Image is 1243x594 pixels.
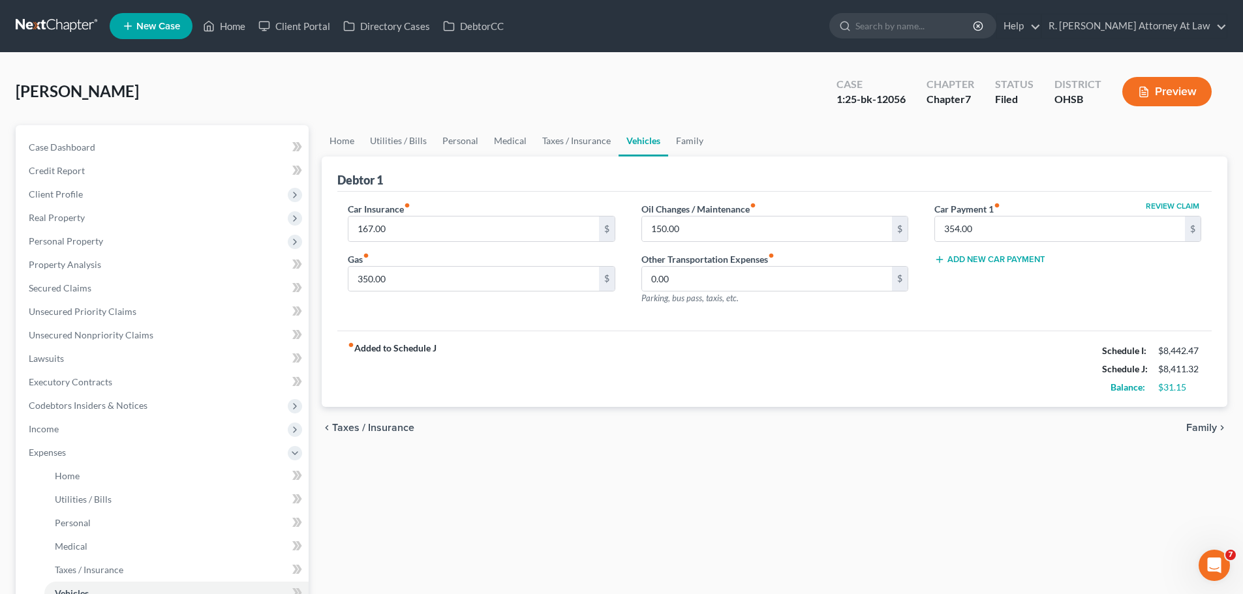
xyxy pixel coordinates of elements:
i: fiber_manual_record [363,252,369,259]
span: Codebtors Insiders & Notices [29,400,147,411]
span: Family [1186,423,1217,433]
a: R. [PERSON_NAME] Attorney At Law [1042,14,1227,38]
input: -- [642,216,892,241]
span: Taxes / Insurance [332,423,414,433]
i: fiber_manual_record [750,202,756,209]
div: $8,411.32 [1158,363,1201,376]
div: $ [599,216,615,241]
div: Status [995,77,1034,92]
button: Preview [1122,77,1212,106]
a: Unsecured Nonpriority Claims [18,323,309,347]
button: Review Claim [1144,202,1201,210]
span: Parking, bus pass, taxis, etc. [641,293,739,303]
span: Unsecured Nonpriority Claims [29,329,153,340]
div: OHSB [1054,92,1101,107]
div: Filed [995,92,1034,107]
span: Credit Report [29,165,85,176]
input: -- [935,216,1185,241]
div: Case [836,77,906,92]
a: Personal [435,125,486,156]
span: Case Dashboard [29,141,95,153]
i: fiber_manual_record [348,342,354,348]
span: Income [29,423,59,434]
span: 7 [1225,550,1236,560]
a: Utilities / Bills [362,125,435,156]
a: Taxes / Insurance [44,558,309,582]
div: District [1054,77,1101,92]
iframe: Intercom live chat [1199,550,1230,581]
a: Secured Claims [18,276,309,300]
a: Credit Report [18,159,309,183]
a: Home [196,14,252,38]
a: Client Portal [252,14,337,38]
a: Home [322,125,362,156]
a: Unsecured Priority Claims [18,300,309,323]
div: Debtor 1 [337,172,383,188]
span: Executory Contracts [29,376,112,387]
span: Taxes / Insurance [55,564,123,575]
input: -- [642,267,892,291]
a: Taxes / Insurance [534,125,619,156]
a: Medical [486,125,534,156]
label: Gas [348,252,369,266]
span: Unsecured Priority Claims [29,306,136,317]
button: Add New Car Payment [934,254,1045,265]
a: DebtorCC [437,14,510,38]
span: Client Profile [29,188,83,200]
div: Chapter [927,92,974,107]
label: Other Transportation Expenses [641,252,775,266]
i: fiber_manual_record [768,252,775,259]
button: Family chevron_right [1186,423,1227,433]
a: Medical [44,535,309,558]
strong: Balance: [1111,381,1145,393]
span: Secured Claims [29,282,91,293]
span: New Case [136,22,180,31]
div: $ [599,267,615,291]
div: $ [892,267,908,291]
i: chevron_left [322,423,332,433]
span: Home [55,470,80,481]
a: Property Analysis [18,253,309,276]
input: Search by name... [855,14,975,38]
label: Car Payment 1 [934,202,1000,216]
input: -- [348,267,598,291]
div: $ [892,216,908,241]
strong: Schedule I: [1102,345,1146,356]
span: Real Property [29,212,85,223]
span: Expenses [29,447,66,458]
input: -- [348,216,598,241]
a: Case Dashboard [18,136,309,159]
strong: Schedule J: [1102,363,1148,374]
div: Chapter [927,77,974,92]
span: [PERSON_NAME] [16,82,139,100]
a: Utilities / Bills [44,488,309,511]
a: Personal [44,511,309,535]
i: fiber_manual_record [404,202,410,209]
span: Personal Property [29,235,103,246]
a: Family [668,125,711,156]
a: Executory Contracts [18,370,309,394]
span: Lawsuits [29,353,64,364]
a: Help [997,14,1041,38]
a: Lawsuits [18,347,309,370]
div: $8,442.47 [1158,344,1201,357]
a: Directory Cases [337,14,437,38]
div: $31.15 [1158,381,1201,394]
span: 7 [965,93,971,105]
i: fiber_manual_record [994,202,1000,209]
a: Home [44,464,309,488]
span: Utilities / Bills [55,494,112,505]
span: Personal [55,517,91,528]
div: 1:25-bk-12056 [836,92,906,107]
a: Vehicles [619,125,668,156]
button: chevron_left Taxes / Insurance [322,423,414,433]
div: $ [1185,216,1201,241]
i: chevron_right [1217,423,1227,433]
label: Car Insurance [348,202,410,216]
span: Medical [55,541,87,552]
span: Property Analysis [29,259,101,270]
label: Oil Changes / Maintenance [641,202,756,216]
strong: Added to Schedule J [348,342,437,396]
